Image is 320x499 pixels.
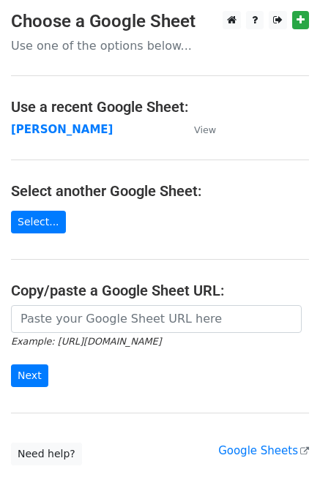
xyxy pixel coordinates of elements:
h4: Select another Google Sheet: [11,182,309,200]
a: Google Sheets [218,444,309,457]
small: View [194,124,216,135]
a: View [179,123,216,136]
small: Example: [URL][DOMAIN_NAME] [11,336,161,347]
input: Next [11,364,48,387]
p: Use one of the options below... [11,38,309,53]
h4: Use a recent Google Sheet: [11,98,309,116]
h3: Choose a Google Sheet [11,11,309,32]
h4: Copy/paste a Google Sheet URL: [11,282,309,299]
input: Paste your Google Sheet URL here [11,305,302,333]
a: [PERSON_NAME] [11,123,113,136]
a: Select... [11,211,66,233]
a: Need help? [11,443,82,465]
